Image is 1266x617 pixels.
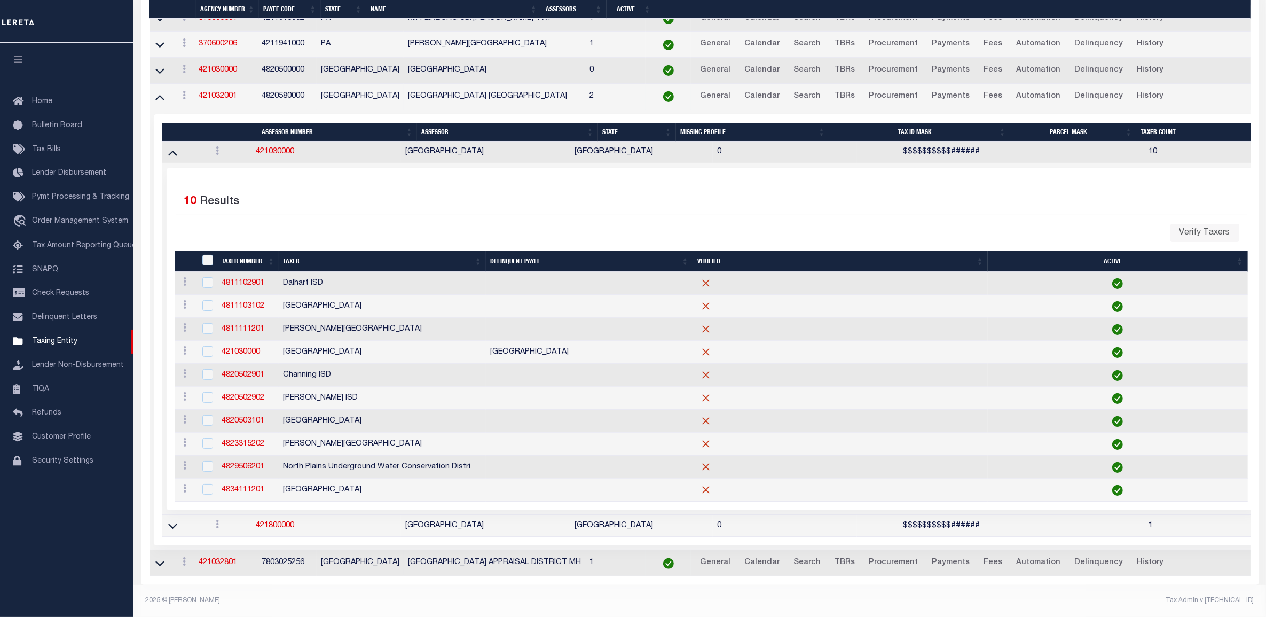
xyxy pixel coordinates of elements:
[32,193,129,201] span: Pymt Processing & Tracking
[32,314,97,321] span: Delinquent Letters
[1144,142,1260,163] td: 10
[830,88,860,105] a: TBRs
[663,40,674,50] img: check-icon-green.svg
[927,554,974,572] a: Payments
[663,65,674,76] img: check-icon-green.svg
[32,385,49,393] span: TIQA
[199,40,237,48] a: 370600206
[979,36,1007,53] a: Fees
[1011,88,1065,105] a: Automation
[903,148,980,155] span: $$$$$$$$$$######
[32,409,61,417] span: Refunds
[32,338,77,345] span: Taxing Entity
[222,394,264,402] a: 4820502902
[1112,393,1123,404] img: check-icon-green.svg
[708,596,1254,605] div: Tax Admin v.[TECHNICAL_ID]
[404,84,585,110] td: [GEOGRAPHIC_DATA] [GEOGRAPHIC_DATA]
[1011,62,1065,79] a: Automation
[222,440,264,448] a: 4823315202
[864,36,923,53] a: Procurement
[979,62,1007,79] a: Fees
[1010,123,1137,142] th: Parcel Mask: activate to sort column ascending
[199,66,237,74] a: 421030000
[789,554,825,572] a: Search
[486,341,693,364] td: [GEOGRAPHIC_DATA]
[864,88,923,105] a: Procurement
[979,554,1007,572] a: Fees
[789,36,825,53] a: Search
[404,32,585,58] td: [PERSON_NAME][GEOGRAPHIC_DATA]
[401,142,570,163] td: [GEOGRAPHIC_DATA]
[257,58,316,84] td: 4820500000
[222,348,260,356] a: 421030000
[32,433,91,441] span: Customer Profile
[404,58,585,84] td: [GEOGRAPHIC_DATA]
[1070,554,1128,572] a: Delinquency
[199,14,237,22] a: 370600601
[317,84,404,110] td: [GEOGRAPHIC_DATA]
[663,558,674,569] img: check-icon-green.svg
[257,123,417,142] th: Assessor Number: activate to sort column ascending
[317,550,404,576] td: [GEOGRAPHIC_DATA]
[1112,324,1123,335] img: check-icon-green.svg
[32,457,93,465] span: Security Settings
[13,215,30,229] i: travel_explore
[417,123,598,142] th: Assessor: activate to sort column ascending
[1011,554,1065,572] a: Automation
[1179,229,1230,237] span: Verify Taxers
[279,251,486,272] th: Taxer: activate to sort column ascending
[585,550,646,576] td: 1
[317,58,404,84] td: [GEOGRAPHIC_DATA]
[279,364,486,387] td: Channing ISD
[32,265,58,273] span: SNAPQ
[979,88,1007,105] a: Fees
[404,550,585,576] td: [GEOGRAPHIC_DATA] APPRAISAL DISTRICT MH
[279,410,486,433] td: [GEOGRAPHIC_DATA]
[864,554,923,572] a: Procurement
[1112,370,1123,381] img: check-icon-green.svg
[222,302,264,310] a: 4811103102
[32,362,124,369] span: Lender Non-Disbursement
[222,325,264,333] a: 4811111201
[222,463,264,471] a: 4829506201
[1070,88,1128,105] a: Delinquency
[1132,554,1168,572] a: History
[184,196,197,207] span: 10
[789,88,825,105] a: Search
[740,88,784,105] a: Calendar
[740,36,784,53] a: Calendar
[695,36,735,53] a: General
[1170,224,1239,242] button: Verify Taxers
[217,251,279,272] th: Taxer Number: activate to sort column ascending
[1112,278,1123,289] img: check-icon-green.svg
[740,62,784,79] a: Calendar
[1112,439,1123,450] img: check-icon-green.svg
[279,318,486,341] td: [PERSON_NAME][GEOGRAPHIC_DATA]
[138,596,700,605] div: 2025 © [PERSON_NAME].
[279,387,486,410] td: [PERSON_NAME] ISD
[740,554,784,572] a: Calendar
[713,142,856,163] td: 0
[1144,515,1260,537] td: 1
[257,84,316,110] td: 4820580000
[585,32,646,58] td: 1
[663,91,674,102] img: check-icon-green.svg
[199,92,237,100] a: 421032001
[927,62,974,79] a: Payments
[32,169,106,177] span: Lender Disbursement
[279,341,486,364] td: [GEOGRAPHIC_DATA]
[864,62,923,79] a: Procurement
[713,515,856,537] td: 0
[1112,462,1123,473] img: check-icon-green.svg
[676,123,830,142] th: Missing Profile: activate to sort column ascending
[279,479,486,502] td: [GEOGRAPHIC_DATA]
[988,251,1248,272] th: Active: activate to sort column ascending
[585,58,646,84] td: 0
[830,554,860,572] a: TBRs
[570,515,713,537] td: [GEOGRAPHIC_DATA]
[927,88,974,105] a: Payments
[222,371,264,379] a: 4820502901
[401,515,570,537] td: [GEOGRAPHIC_DATA]
[1112,485,1123,496] img: check-icon-green.svg
[279,433,486,456] td: [PERSON_NAME][GEOGRAPHIC_DATA]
